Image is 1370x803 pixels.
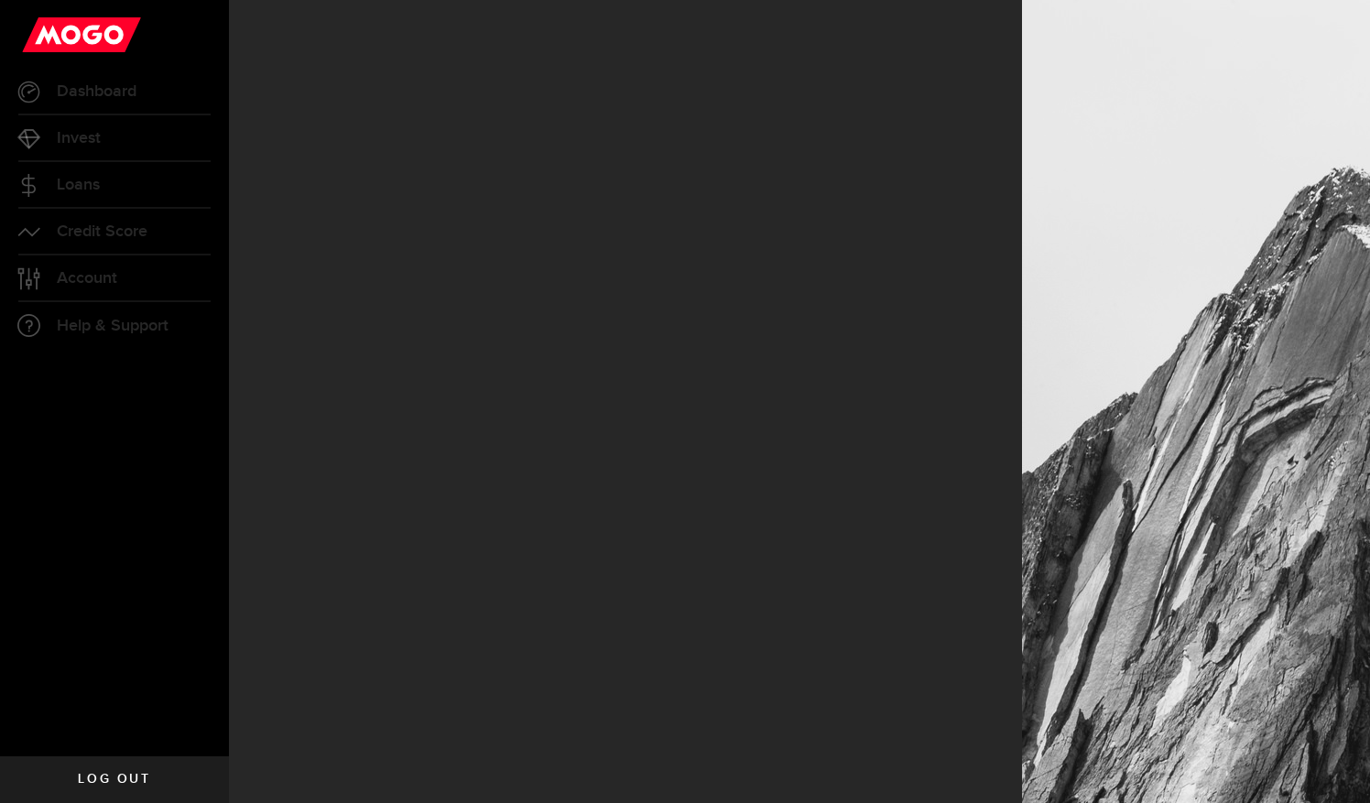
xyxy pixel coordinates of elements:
[1293,726,1370,803] iframe: LiveChat chat widget
[57,223,147,240] span: Credit Score
[57,318,169,334] span: Help & Support
[57,270,117,287] span: Account
[57,83,136,100] span: Dashboard
[57,130,101,146] span: Invest
[57,177,100,193] span: Loans
[78,773,150,786] span: Log out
